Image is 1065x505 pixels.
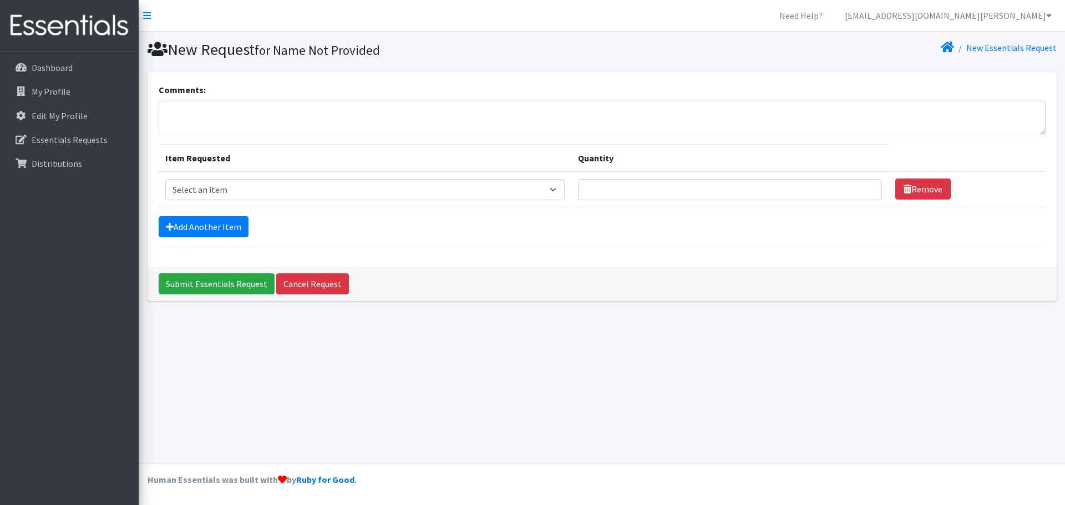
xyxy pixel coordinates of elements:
[255,42,380,58] small: for Name Not Provided
[32,86,70,97] p: My Profile
[159,144,572,172] th: Item Requested
[32,110,88,121] p: Edit My Profile
[148,474,357,485] strong: Human Essentials was built with by .
[895,178,951,200] a: Remove
[4,105,134,127] a: Edit My Profile
[966,42,1057,53] a: New Essentials Request
[32,62,73,73] p: Dashboard
[4,152,134,175] a: Distributions
[159,83,206,96] label: Comments:
[4,7,134,44] img: HumanEssentials
[296,474,354,485] a: Ruby for Good
[4,57,134,79] a: Dashboard
[276,273,349,294] a: Cancel Request
[32,158,82,169] p: Distributions
[836,4,1061,27] a: [EMAIL_ADDRESS][DOMAIN_NAME][PERSON_NAME]
[571,144,889,172] th: Quantity
[148,40,598,59] h1: New Request
[4,80,134,103] a: My Profile
[770,4,831,27] a: Need Help?
[4,129,134,151] a: Essentials Requests
[32,134,108,145] p: Essentials Requests
[159,273,275,294] input: Submit Essentials Request
[159,216,248,237] a: Add Another Item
